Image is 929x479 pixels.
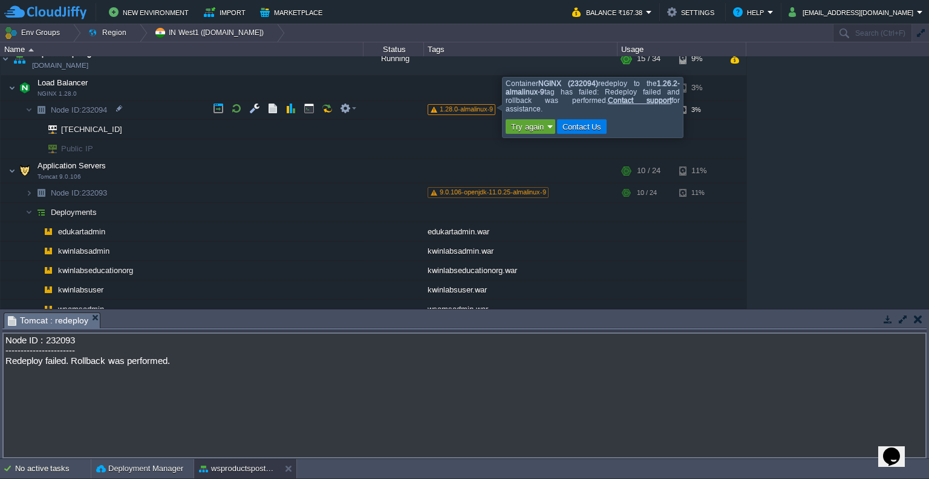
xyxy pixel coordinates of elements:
[507,121,547,132] button: Try again
[878,431,917,467] iframe: chat widget
[204,5,249,19] button: Import
[57,265,135,276] a: kwinlabseducationorg
[679,101,719,119] div: 3%
[25,101,33,119] img: AMDAwAAAACH5BAEAAAAALAAAAAABAAEAAAICRAEAOw==
[96,463,183,475] button: Deployment Manager
[679,159,719,183] div: 11%
[667,5,718,19] button: Settings
[50,105,109,115] span: 232094
[679,76,719,100] div: 3%
[88,24,131,41] button: Region
[40,120,57,139] img: AMDAwAAAACH5BAEAAAAALAAAAAABAAEAAAICRAEAOw==
[33,300,40,319] img: AMDAwAAAACH5BAEAAAAALAAAAAABAAEAAAICRAEAOw==
[440,105,493,113] span: 1.28.0-almalinux-9
[50,188,109,198] span: 232093
[260,5,326,19] button: Marketplace
[37,173,81,180] span: Tomcat 9.0.106
[618,42,746,56] div: Usage
[36,160,108,171] span: Application Servers
[60,139,95,158] span: Public IP
[36,78,90,87] a: Load BalancerNGINX 1.28.0
[40,261,57,280] img: AMDAwAAAACH5BAEAAAAALAAAAAABAAEAAAICRAEAOw==
[363,42,424,75] div: Running
[16,76,33,100] img: AMDAwAAAACH5BAEAAAAALAAAAAABAAEAAAICRAEAOw==
[8,159,16,183] img: AMDAwAAAACH5BAEAAAAALAAAAAABAAEAAAICRAEAOw==
[11,42,28,75] img: AMDAwAAAACH5BAEAAAAALAAAAAABAAEAAAICRAEAOw==
[506,79,680,136] div: Container redeploy to the tag has failed: Redeploy failed and rollback was performed. for assista...
[50,207,99,217] a: Deployments
[8,313,88,328] span: Tomcat : redeploy
[50,188,109,198] a: Node ID:232093
[506,79,680,96] b: 1.26.2-almalinux-9
[33,261,40,280] img: AMDAwAAAACH5BAEAAAAALAAAAAABAAEAAAICRAEAOw==
[424,222,618,241] div: edukartadmin.war
[33,222,40,241] img: AMDAwAAAACH5BAEAAAAALAAAAAABAAEAAAICRAEAOw==
[60,144,95,153] a: Public IP
[199,463,275,475] button: wsproductspostgre
[559,121,605,132] button: Contact Us
[25,203,33,222] img: AMDAwAAAACH5BAEAAAAALAAAAAABAAEAAAICRAEAOw==
[440,188,546,196] span: 9.0.106-openjdk-11.0.25-almalinux-9
[8,76,16,100] img: AMDAwAAAACH5BAEAAAAALAAAAAABAAEAAAICRAEAOw==
[33,280,40,299] img: AMDAwAAAACH5BAEAAAAALAAAAAABAAEAAAICRAEAOw==
[33,120,40,139] img: AMDAwAAAACH5BAEAAAAALAAAAAABAAEAAAICRAEAOw==
[33,242,40,260] img: AMDAwAAAACH5BAEAAAAALAAAAAABAAEAAAICRAEAOw==
[733,5,768,19] button: Help
[679,42,719,75] div: 9%
[36,161,108,170] a: Application ServersTomcat 9.0.106
[33,101,50,119] img: AMDAwAAAACH5BAEAAAAALAAAAAABAAEAAAICRAEAOw==
[36,78,90,88] span: Load Balancer
[33,183,50,202] img: AMDAwAAAACH5BAEAAAAALAAAAAABAAEAAAICRAEAOw==
[25,183,33,202] img: AMDAwAAAACH5BAEAAAAALAAAAAABAAEAAAICRAEAOw==
[424,242,618,260] div: kwinlabsadmin.war
[538,79,598,88] b: NGINX (232094)
[572,5,646,19] button: Balance ₹167.38
[424,280,618,299] div: kwinlabsuser.war
[637,76,652,100] div: 3 / 4
[4,24,64,41] button: Env Groups
[608,96,671,105] a: Contact support
[33,139,40,158] img: AMDAwAAAACH5BAEAAAAALAAAAAABAAEAAAICRAEAOw==
[679,183,719,202] div: 11%
[637,183,657,202] div: 10 / 24
[789,5,917,19] button: [EMAIL_ADDRESS][DOMAIN_NAME]
[40,242,57,260] img: AMDAwAAAACH5BAEAAAAALAAAAAABAAEAAAICRAEAOw==
[33,203,50,222] img: AMDAwAAAACH5BAEAAAAALAAAAAABAAEAAAICRAEAOw==
[37,90,77,97] span: NGINX 1.28.0
[32,59,88,71] a: [DOMAIN_NAME]
[424,261,618,280] div: kwinlabseducationorg.war
[364,42,423,56] div: Status
[50,105,109,115] a: Node ID:232094
[40,139,57,158] img: AMDAwAAAACH5BAEAAAAALAAAAAABAAEAAAICRAEAOw==
[15,459,91,478] div: No active tasks
[51,105,82,114] span: Node ID:
[637,159,660,183] div: 10 / 24
[424,300,618,319] div: wsamsadmin.war
[4,5,86,20] img: CloudJiffy
[425,42,617,56] div: Tags
[40,280,57,299] img: AMDAwAAAACH5BAEAAAAALAAAAAABAAEAAAICRAEAOw==
[637,42,660,75] div: 15 / 34
[40,300,57,319] img: AMDAwAAAACH5BAEAAAAALAAAAAABAAEAAAICRAEAOw==
[40,222,57,241] img: AMDAwAAAACH5BAEAAAAALAAAAAABAAEAAAICRAEAOw==
[60,120,124,139] span: [TECHNICAL_ID]
[16,159,33,183] img: AMDAwAAAACH5BAEAAAAALAAAAAABAAEAAAICRAEAOw==
[57,304,106,314] a: wsamsadmin
[1,42,363,56] div: Name
[1,42,10,75] img: AMDAwAAAACH5BAEAAAAALAAAAAABAAEAAAICRAEAOw==
[28,48,34,51] img: AMDAwAAAACH5BAEAAAAALAAAAAABAAEAAAICRAEAOw==
[57,285,105,295] a: kwinlabsuser
[57,246,111,256] a: kwinlabsadmin
[57,226,107,237] a: edukartadmin
[109,5,192,19] button: New Environment
[60,125,124,134] a: [TECHNICAL_ID]
[154,24,268,41] button: IN West1 ([DOMAIN_NAME])
[51,188,82,197] span: Node ID:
